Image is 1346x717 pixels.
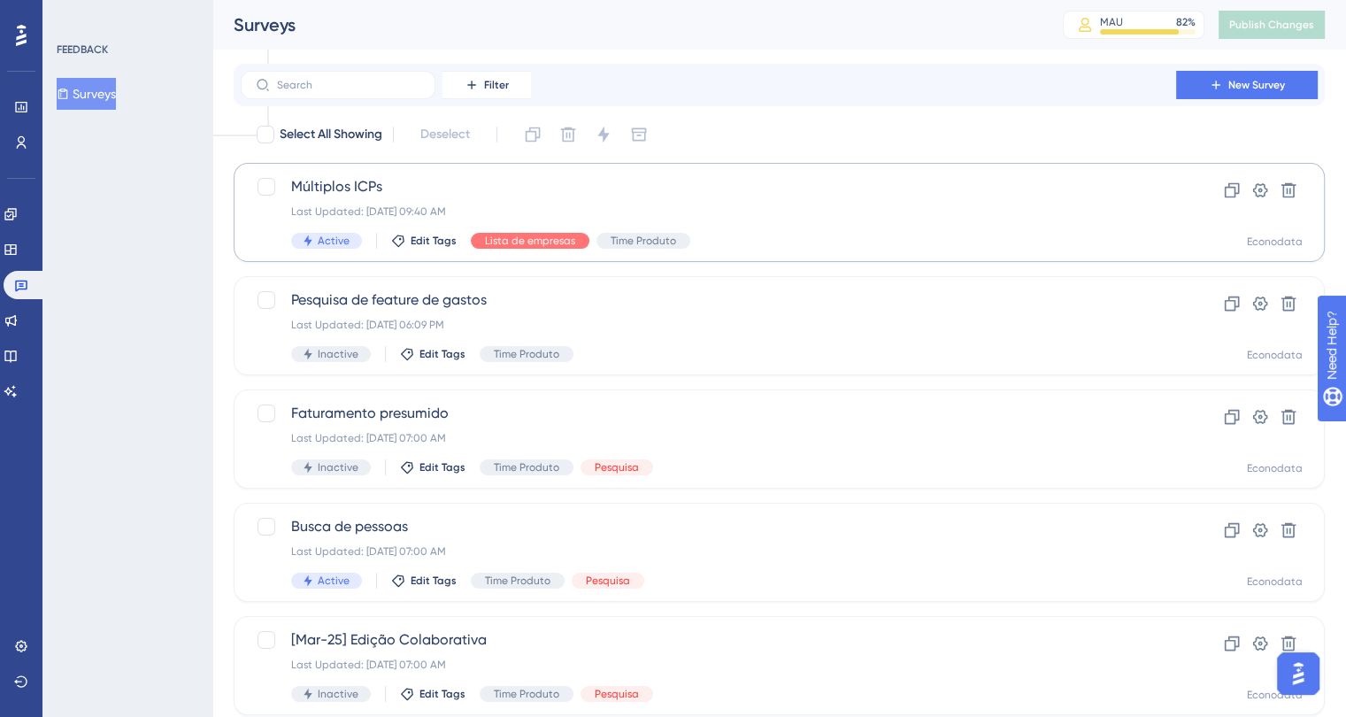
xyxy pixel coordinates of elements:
[291,176,1126,197] span: Múltiplos ICPs
[400,460,465,474] button: Edit Tags
[595,687,639,701] span: Pesquisa
[291,431,1126,445] div: Last Updated: [DATE] 07:00 AM
[494,347,559,361] span: Time Produto
[277,79,420,91] input: Search
[442,71,531,99] button: Filter
[291,544,1126,559] div: Last Updated: [DATE] 07:00 AM
[411,234,457,248] span: Edit Tags
[318,574,350,588] span: Active
[318,460,358,474] span: Inactive
[404,119,486,150] button: Deselect
[234,12,1019,37] div: Surveys
[419,347,465,361] span: Edit Tags
[494,687,559,701] span: Time Produto
[1176,71,1318,99] button: New Survey
[291,516,1126,537] span: Busca de pessoas
[400,687,465,701] button: Edit Tags
[485,574,550,588] span: Time Produto
[611,234,676,248] span: Time Produto
[586,574,630,588] span: Pesquisa
[1247,688,1303,702] div: Econodata
[400,347,465,361] button: Edit Tags
[484,78,509,92] span: Filter
[419,460,465,474] span: Edit Tags
[391,574,457,588] button: Edit Tags
[280,124,382,145] span: Select All Showing
[1176,15,1196,29] div: 82 %
[1228,78,1285,92] span: New Survey
[318,347,358,361] span: Inactive
[1100,15,1123,29] div: MAU
[291,318,1126,332] div: Last Updated: [DATE] 06:09 PM
[1272,647,1325,700] iframe: UserGuiding AI Assistant Launcher
[420,124,470,145] span: Deselect
[391,234,457,248] button: Edit Tags
[411,574,457,588] span: Edit Tags
[419,687,465,701] span: Edit Tags
[291,289,1126,311] span: Pesquisa de feature de gastos
[1247,574,1303,589] div: Econodata
[494,460,559,474] span: Time Produto
[1247,235,1303,249] div: Econodata
[485,234,575,248] span: Lista de empresas
[291,403,1126,424] span: Faturamento presumido
[57,78,116,110] button: Surveys
[291,658,1126,672] div: Last Updated: [DATE] 07:00 AM
[291,629,1126,651] span: [Mar-25] Edição Colaborativa
[318,234,350,248] span: Active
[318,687,358,701] span: Inactive
[1247,461,1303,475] div: Econodata
[595,460,639,474] span: Pesquisa
[1247,348,1303,362] div: Econodata
[291,204,1126,219] div: Last Updated: [DATE] 09:40 AM
[1229,18,1314,32] span: Publish Changes
[42,4,111,26] span: Need Help?
[57,42,108,57] div: FEEDBACK
[1219,11,1325,39] button: Publish Changes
